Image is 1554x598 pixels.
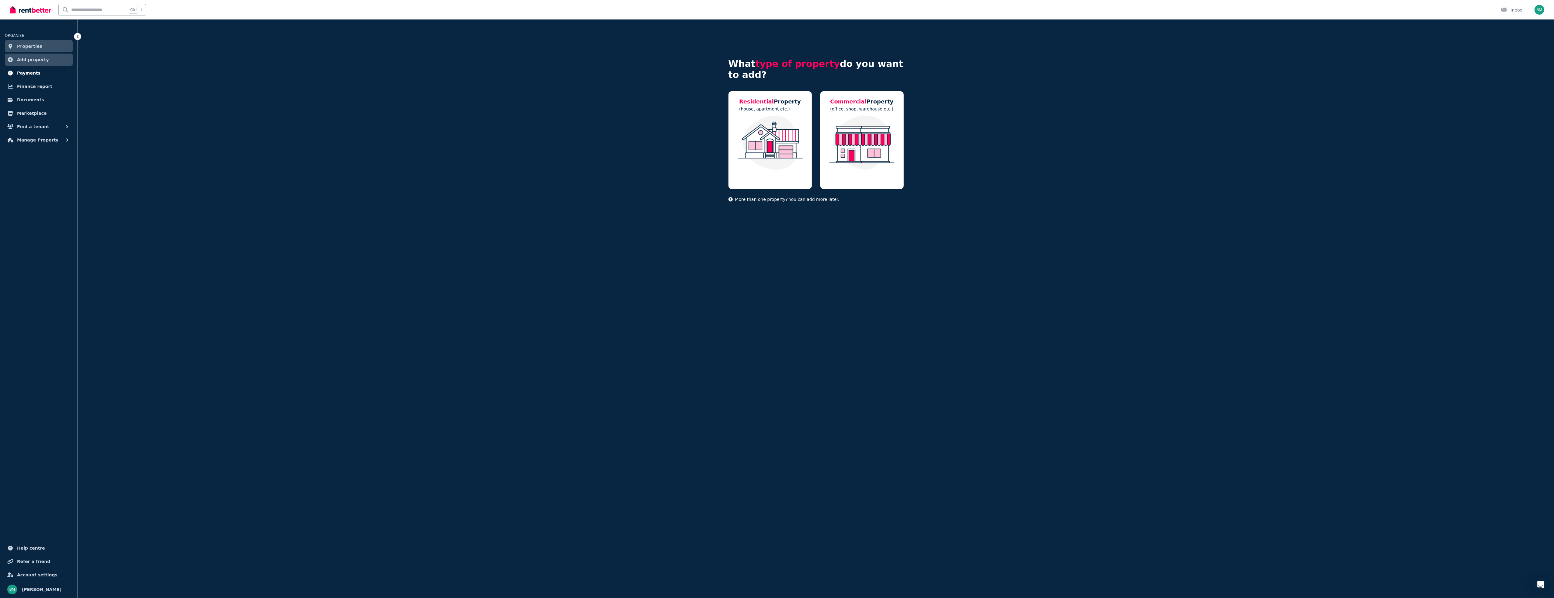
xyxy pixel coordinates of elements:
[10,5,51,14] img: RentBetter
[830,106,893,112] p: (office, shop, warehouse etc.)
[1501,7,1522,13] div: Inbox
[830,97,893,106] h5: Property
[17,43,42,50] span: Properties
[728,58,904,80] h4: What do you want to add?
[17,110,47,117] span: Marketplace
[5,33,24,38] span: ORGANISE
[17,544,45,552] span: Help centre
[17,558,50,565] span: Refer a friend
[17,123,49,130] span: Find a tenant
[5,67,73,79] a: Payments
[739,98,774,105] span: Residential
[830,98,866,105] span: Commercial
[5,542,73,554] a: Help centre
[756,58,840,69] span: type of property
[22,586,61,593] span: [PERSON_NAME]
[5,555,73,568] a: Refer a friend
[5,54,73,66] a: Add property
[1533,577,1548,592] div: Open Intercom Messenger
[5,569,73,581] a: Account settings
[17,96,44,103] span: Documents
[739,97,801,106] h5: Property
[5,107,73,119] a: Marketplace
[739,106,801,112] p: (house, apartment etc.)
[5,94,73,106] a: Documents
[728,196,904,202] p: More than one property? You can add more later.
[826,116,898,170] img: Commercial Property
[5,121,73,133] button: Find a tenant
[5,40,73,52] a: Properties
[17,69,40,77] span: Payments
[17,571,57,579] span: Account settings
[17,136,58,144] span: Manage Property
[7,585,17,594] img: Ben Mesisca
[141,7,143,12] span: k
[735,116,806,170] img: Residential Property
[1535,5,1544,15] img: Ben Mesisca
[5,80,73,93] a: Finance report
[17,83,52,90] span: Finance report
[17,56,49,63] span: Add property
[5,134,73,146] button: Manage Property
[129,6,138,14] span: Ctrl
